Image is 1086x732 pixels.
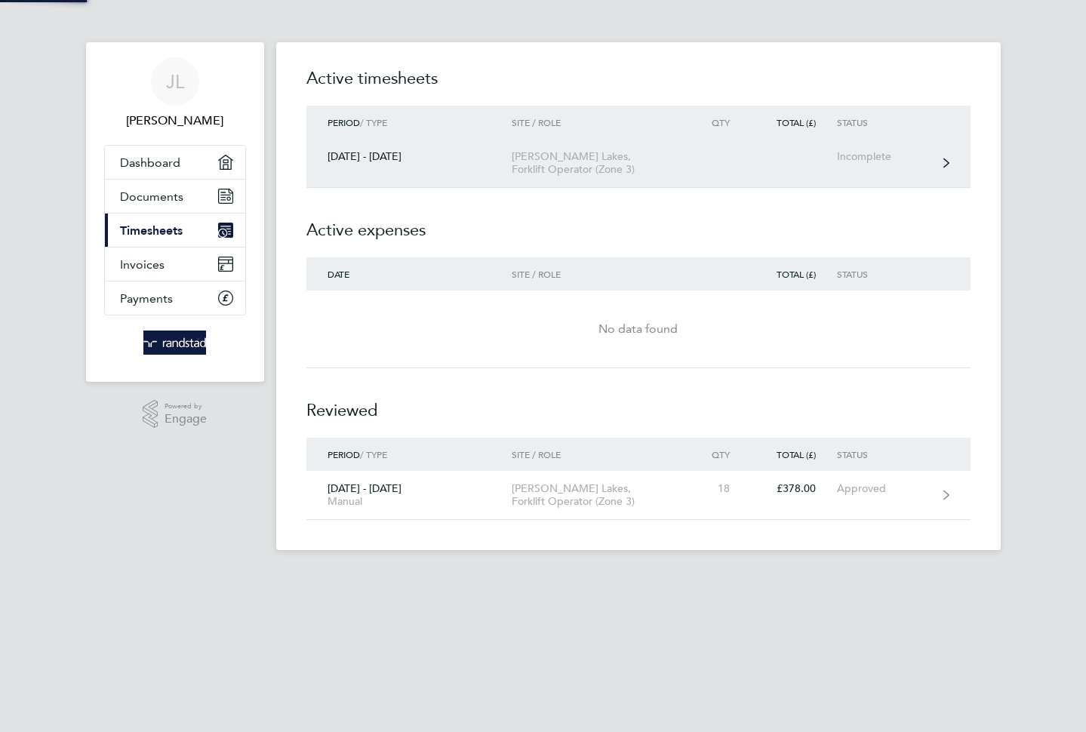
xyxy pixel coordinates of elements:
div: [PERSON_NAME] Lakes, Forklift Operator (Zone 3) [512,482,685,508]
div: Manual [328,495,491,508]
span: Timesheets [120,223,183,238]
div: 18 [685,482,751,495]
div: Date [306,269,512,279]
div: Approved [837,482,930,495]
div: Site / Role [512,117,685,128]
div: Status [837,269,930,279]
h2: Reviewed [306,368,971,438]
a: Documents [105,180,245,213]
a: Payments [105,281,245,315]
div: Total (£) [751,117,837,128]
div: £378.00 [751,482,837,495]
a: JL[PERSON_NAME] [104,57,246,130]
div: [DATE] - [DATE] [306,482,512,508]
div: No data found [306,320,971,338]
span: Engage [165,413,207,426]
div: Site / Role [512,449,685,460]
div: Total (£) [751,269,837,279]
div: Incomplete [837,150,930,163]
div: / Type [306,449,512,460]
div: [DATE] - [DATE] [306,150,512,163]
nav: Main navigation [86,42,264,382]
span: JL [166,72,184,91]
a: [DATE] - [DATE]Manual[PERSON_NAME] Lakes, Forklift Operator (Zone 3)18£378.00Approved [306,471,971,520]
a: [DATE] - [DATE][PERSON_NAME] Lakes, Forklift Operator (Zone 3)Incomplete [306,139,971,188]
div: / Type [306,117,512,128]
a: Timesheets [105,214,245,247]
a: Go to home page [104,331,246,355]
div: Site / Role [512,269,685,279]
span: Invoices [120,257,165,272]
span: Period [328,448,360,460]
div: Qty [685,449,751,460]
span: Payments [120,291,173,306]
div: Qty [685,117,751,128]
h2: Active expenses [306,188,971,257]
span: Jeremy Leonard [104,112,246,130]
div: Status [837,449,930,460]
a: Invoices [105,248,245,281]
img: randstad-logo-retina.png [143,331,206,355]
span: Documents [120,189,183,204]
div: [PERSON_NAME] Lakes, Forklift Operator (Zone 3) [512,150,685,176]
span: Powered by [165,400,207,413]
span: Dashboard [120,155,180,170]
a: Powered byEngage [143,400,207,429]
div: Total (£) [751,449,837,460]
a: Dashboard [105,146,245,179]
h2: Active timesheets [306,66,971,106]
div: Status [837,117,930,128]
span: Period [328,116,360,128]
